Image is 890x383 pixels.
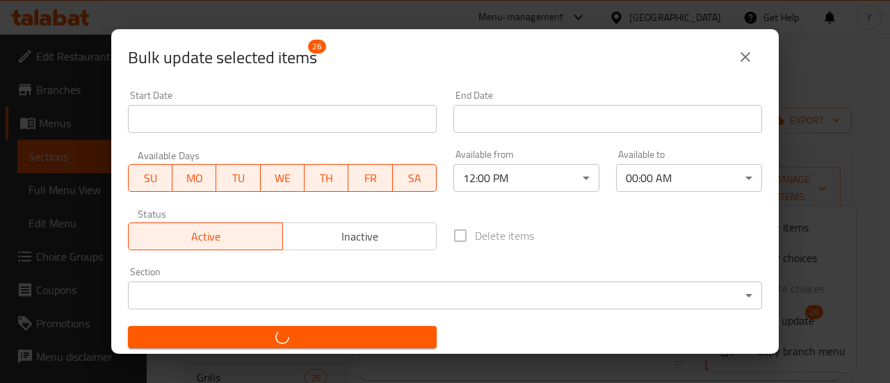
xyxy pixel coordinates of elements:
div: 00:00 AM [616,164,762,192]
span: Inactive [289,227,432,247]
span: Active [134,227,277,247]
span: Delete items [475,227,534,244]
button: Active [128,222,283,250]
span: FR [354,168,387,188]
button: SU [128,164,172,192]
button: TH [305,164,348,192]
div: 12:00 PM [453,164,599,192]
button: WE [261,164,305,192]
button: MO [172,164,216,192]
span: TU [222,168,254,188]
span: TH [310,168,343,188]
span: SU [134,168,167,188]
span: WE [266,168,299,188]
button: SA [393,164,437,192]
div: ​ [128,282,762,309]
button: TU [216,164,260,192]
span: 26 [308,40,326,54]
button: FR [348,164,392,192]
span: Selected items count [128,47,317,69]
span: MO [178,168,211,188]
span: SA [398,168,431,188]
button: close [729,40,762,74]
button: Inactive [282,222,437,250]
